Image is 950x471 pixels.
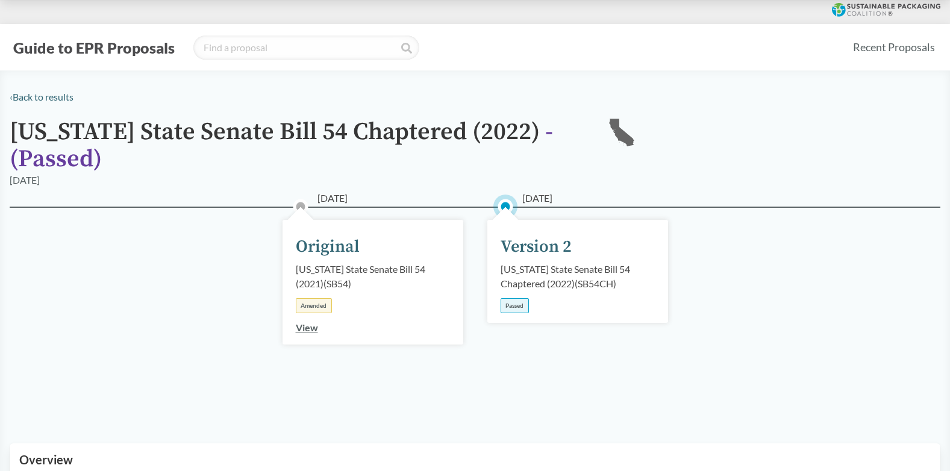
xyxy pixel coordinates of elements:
[501,298,529,313] div: Passed
[501,262,655,291] div: [US_STATE] State Senate Bill 54 Chaptered (2022) ( SB54CH )
[501,234,572,260] div: Version 2
[296,262,450,291] div: [US_STATE] State Senate Bill 54 (2021) ( SB54 )
[10,91,73,102] a: ‹Back to results
[848,34,940,61] a: Recent Proposals
[193,36,419,60] input: Find a proposal
[10,38,178,57] button: Guide to EPR Proposals
[296,298,332,313] div: Amended
[10,117,553,174] span: - ( Passed )
[296,322,318,333] a: View
[19,453,931,467] h2: Overview
[317,191,348,205] span: [DATE]
[522,191,552,205] span: [DATE]
[10,119,588,173] h1: [US_STATE] State Senate Bill 54 Chaptered (2022)
[296,234,360,260] div: Original
[10,173,40,187] div: [DATE]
